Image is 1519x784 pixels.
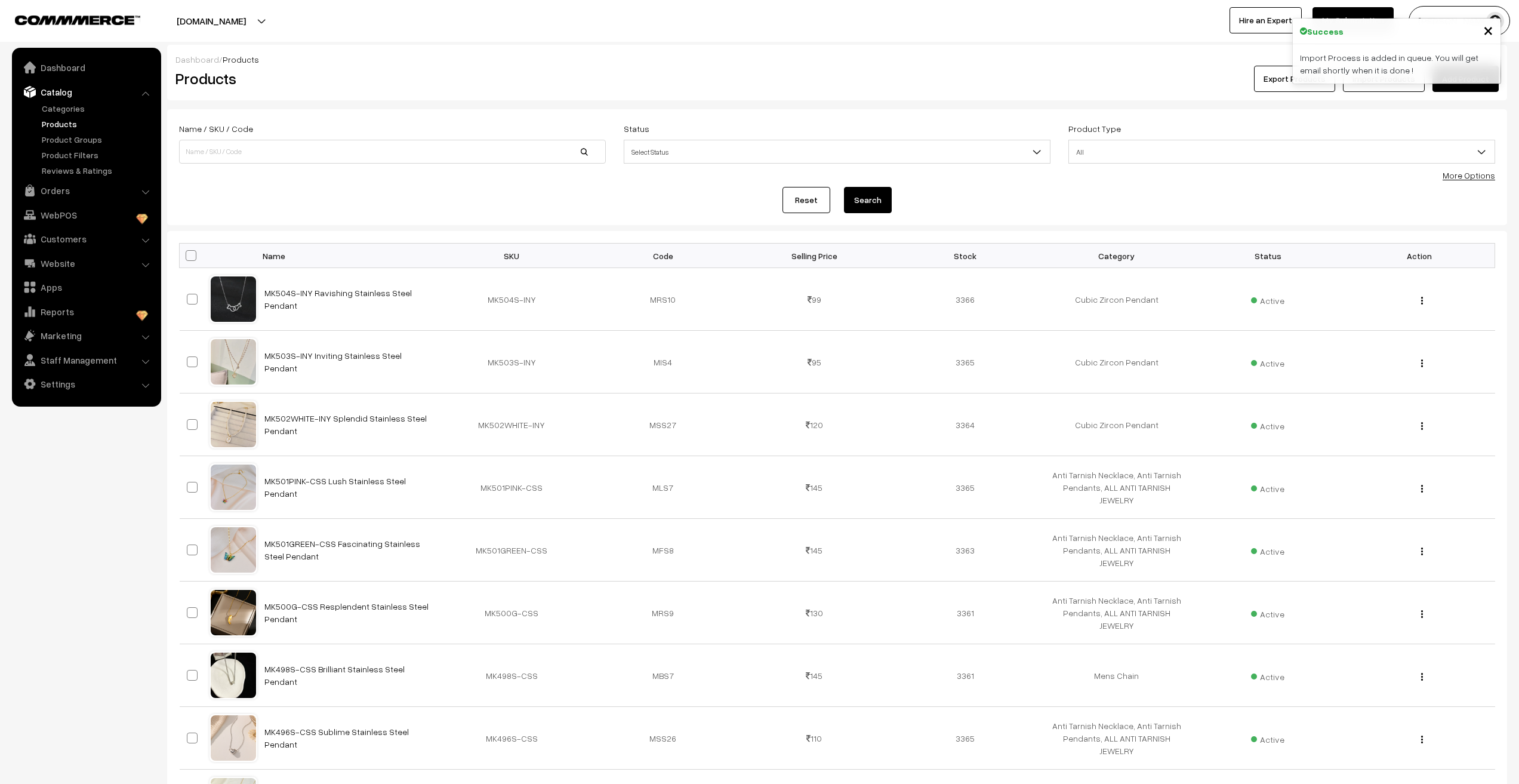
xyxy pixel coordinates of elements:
[1421,485,1423,493] img: Menu
[436,393,587,456] td: MK502WHITE-INY
[587,331,738,393] td: MIS4
[890,268,1041,331] td: 3366
[264,601,429,624] a: MK500G-CSS Resplendent Stainless Steel Pendant
[1251,417,1284,432] span: Active
[1041,707,1192,770] td: Anti Tarnish Necklace, Anti Tarnish Pendants, ALL ANTI TARNISH JEWELRY
[15,253,157,274] a: Website
[1251,730,1284,746] span: Active
[624,122,649,135] label: Status
[738,268,889,331] td: 99
[264,664,405,687] a: MK498S-CSS Brilliant Stainless Steel Pendant
[890,644,1041,707] td: 3361
[39,118,157,130] a: Products
[738,582,889,644] td: 130
[890,519,1041,582] td: 3363
[264,727,409,749] a: MK496S-CSS Sublime Stainless Steel Pendant
[1041,244,1192,268] th: Category
[587,456,738,519] td: MLS7
[738,519,889,582] td: 145
[436,519,587,582] td: MK501GREEN-CSS
[1293,44,1500,84] div: Import Process is added in queue. You will get email shortly when it is done !
[15,180,157,201] a: Orders
[15,204,157,226] a: WebPOS
[782,187,830,213] a: Reset
[15,57,157,78] a: Dashboard
[1251,542,1284,558] span: Active
[1421,422,1423,430] img: Menu
[39,133,157,146] a: Product Groups
[1251,291,1284,307] span: Active
[175,53,1499,66] div: /
[1069,142,1495,162] span: All
[264,413,427,436] a: MK502WHITE-INY Splendid Stainless Steel Pendant
[738,244,889,268] th: Selling Price
[39,102,157,115] a: Categories
[1068,140,1495,164] span: All
[624,142,1050,162] span: Select Status
[1307,25,1344,38] strong: Success
[1068,122,1121,135] label: Product Type
[1251,354,1284,370] span: Active
[15,276,157,298] a: Apps
[738,456,889,519] td: 145
[890,456,1041,519] td: 3365
[223,54,259,64] span: Products
[1443,170,1495,180] a: More Options
[39,164,157,177] a: Reviews & Ratings
[587,644,738,707] td: MBS7
[890,331,1041,393] td: 3365
[15,228,157,250] a: Customers
[39,149,157,161] a: Product Filters
[587,244,738,268] th: Code
[264,351,402,373] a: MK503S-INY Inviting Stainless Steel Pendant
[436,331,587,393] td: MK503S-INY
[1041,393,1192,456] td: Cubic Zircon Pendant
[1193,244,1344,268] th: Status
[1251,479,1284,495] span: Active
[1409,6,1510,36] button: [PERSON_NAME]
[1041,331,1192,393] td: Cubic Zircon Pendant
[436,582,587,644] td: MK500G-CSS
[1041,456,1192,519] td: Anti Tarnish Necklace, Anti Tarnish Pendants, ALL ANTI TARNISH JEWELRY
[1421,297,1423,305] img: Menu
[15,81,157,103] a: Catalog
[1483,19,1493,41] span: ×
[436,456,587,519] td: MK501PINK-CSS
[264,288,412,310] a: MK504S-INY Ravishing Stainless Steel Pendant
[175,69,605,88] h2: Products
[264,539,420,561] a: MK501GREEN-CSS Fascinating Stainless Steel Pendant
[1254,66,1335,92] button: Export Products
[1312,7,1394,33] a: My Subscription
[179,122,253,135] label: Name / SKU / Code
[587,393,738,456] td: MSS27
[257,244,436,268] th: Name
[1344,244,1495,268] th: Action
[1421,673,1423,681] img: Menu
[1421,736,1423,743] img: Menu
[1230,7,1302,33] a: Hire an Expert
[890,393,1041,456] td: 3364
[15,301,157,322] a: Reports
[738,331,889,393] td: 95
[1421,359,1423,367] img: Menu
[738,644,889,707] td: 145
[1041,644,1192,707] td: Mens Chain
[890,244,1041,268] th: Stock
[587,519,738,582] td: MFS8
[1251,668,1284,683] span: Active
[15,373,157,395] a: Settings
[1041,268,1192,331] td: Cubic Zircon Pendant
[15,325,157,346] a: Marketing
[179,140,606,164] input: Name / SKU / Code
[1486,12,1504,30] img: user
[15,349,157,371] a: Staff Management
[624,140,1050,164] span: Select Status
[15,12,119,26] a: COMMMERCE
[1041,519,1192,582] td: Anti Tarnish Necklace, Anti Tarnish Pendants, ALL ANTI TARNISH JEWELRY
[587,268,738,331] td: MRS10
[436,244,587,268] th: SKU
[175,54,219,64] a: Dashboard
[890,707,1041,770] td: 3365
[1483,21,1493,39] button: Close
[587,582,738,644] td: MRS9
